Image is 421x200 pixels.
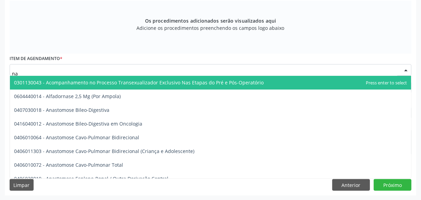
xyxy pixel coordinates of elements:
span: 0406020019 - Anastomose Espleno-Renal / Outra Derivação Central [14,175,168,182]
span: Os procedimentos adicionados serão visualizados aqui [145,17,276,24]
span: 0406011303 - Anastomose Cavo-Pulmonar Bidirecional (Criança e Adolescente) [14,148,194,154]
button: Anterior [332,179,370,191]
button: Próximo [374,179,411,191]
span: 0301130043 - Acompanhamento no Processo Transexualizador Exclusivo Nas Etapas do Pré e Pós-Operat... [14,79,264,86]
label: Item de agendamento [10,54,62,64]
span: 0407030018 - Anastomose Bileo-Digestiva [14,107,109,113]
span: 0604440014 - Alfadornase 2,5 Mg (Por Ampola) [14,93,121,99]
span: Adicione os procedimentos preenchendo os campos logo abaixo [137,24,285,32]
input: Buscar por procedimento [12,67,397,80]
span: 0406010072 - Anastomose Cavo-Pulmonar Total [14,162,123,168]
span: 0406010064 - Anastomose Cavo-Pulmonar Bidirecional [14,134,139,141]
span: 0416040012 - Anastomose Bileo-Digestiva em Oncologia [14,120,142,127]
button: Limpar [10,179,34,191]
